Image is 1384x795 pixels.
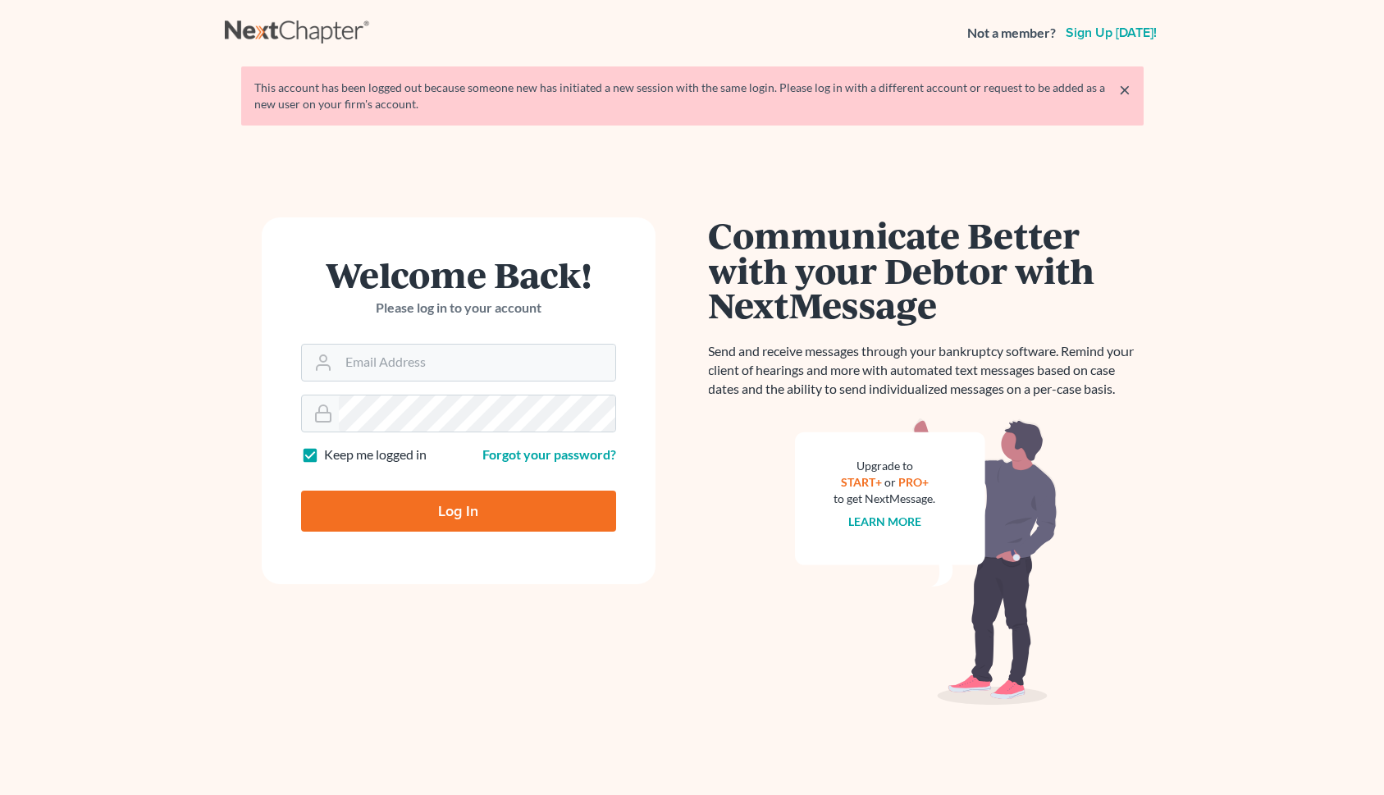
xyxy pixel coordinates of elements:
div: Upgrade to [834,458,936,474]
h1: Welcome Back! [301,257,616,292]
a: Learn more [848,514,921,528]
input: Email Address [339,345,615,381]
a: START+ [841,475,882,489]
a: PRO+ [898,475,929,489]
img: nextmessage_bg-59042aed3d76b12b5cd301f8e5b87938c9018125f34e5fa2b7a6b67550977c72.svg [795,418,1057,706]
label: Keep me logged in [324,445,427,464]
p: Please log in to your account [301,299,616,318]
h1: Communicate Better with your Debtor with NextMessage [709,217,1144,322]
strong: Not a member? [967,24,1056,43]
input: Log In [301,491,616,532]
span: or [884,475,896,489]
a: × [1119,80,1130,99]
div: to get NextMessage. [834,491,936,507]
a: Sign up [DATE]! [1062,26,1160,39]
div: This account has been logged out because someone new has initiated a new session with the same lo... [254,80,1130,112]
a: Forgot your password? [482,446,616,462]
p: Send and receive messages through your bankruptcy software. Remind your client of hearings and mo... [709,342,1144,399]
